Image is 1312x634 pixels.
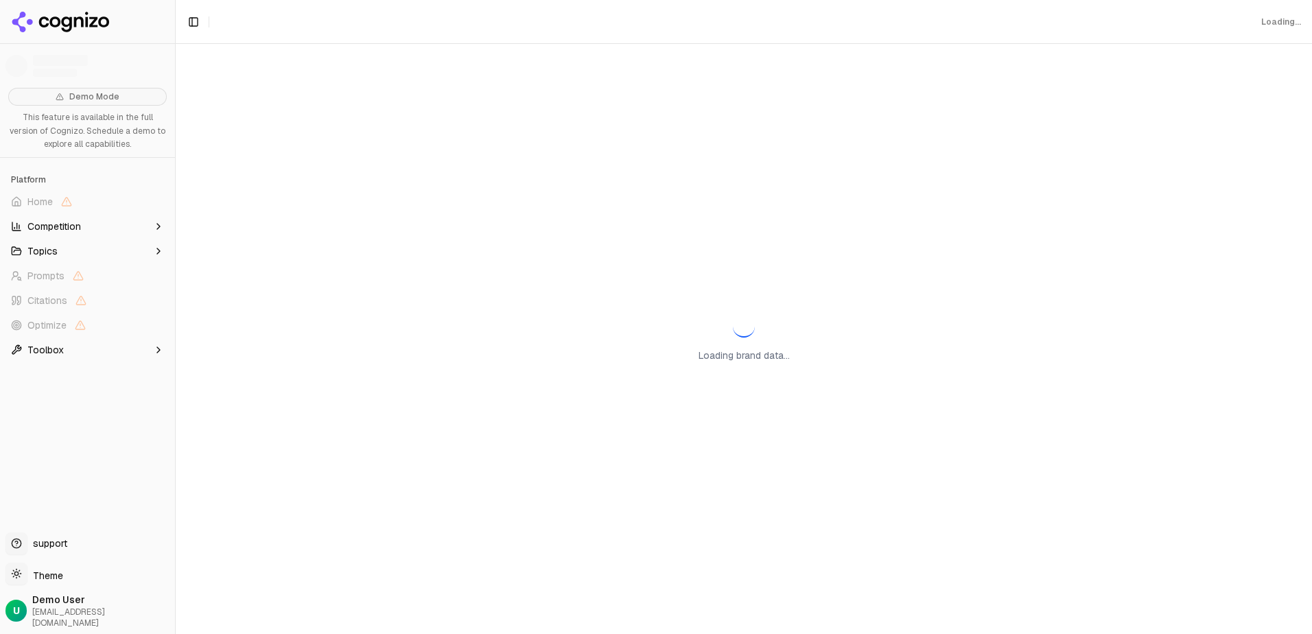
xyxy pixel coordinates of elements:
[32,607,169,629] span: [EMAIL_ADDRESS][DOMAIN_NAME]
[5,169,169,191] div: Platform
[5,215,169,237] button: Competition
[27,269,65,283] span: Prompts
[699,349,790,362] p: Loading brand data...
[27,343,64,357] span: Toolbox
[13,604,20,618] span: U
[27,318,67,332] span: Optimize
[27,195,53,209] span: Home
[5,240,169,262] button: Topics
[27,294,67,307] span: Citations
[27,244,58,258] span: Topics
[27,537,67,550] span: support
[5,339,169,361] button: Toolbox
[27,570,63,582] span: Theme
[32,593,169,607] span: Demo User
[8,111,167,152] p: This feature is available in the full version of Cognizo. Schedule a demo to explore all capabili...
[1261,16,1301,27] div: Loading...
[69,91,119,102] span: Demo Mode
[27,220,81,233] span: Competition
